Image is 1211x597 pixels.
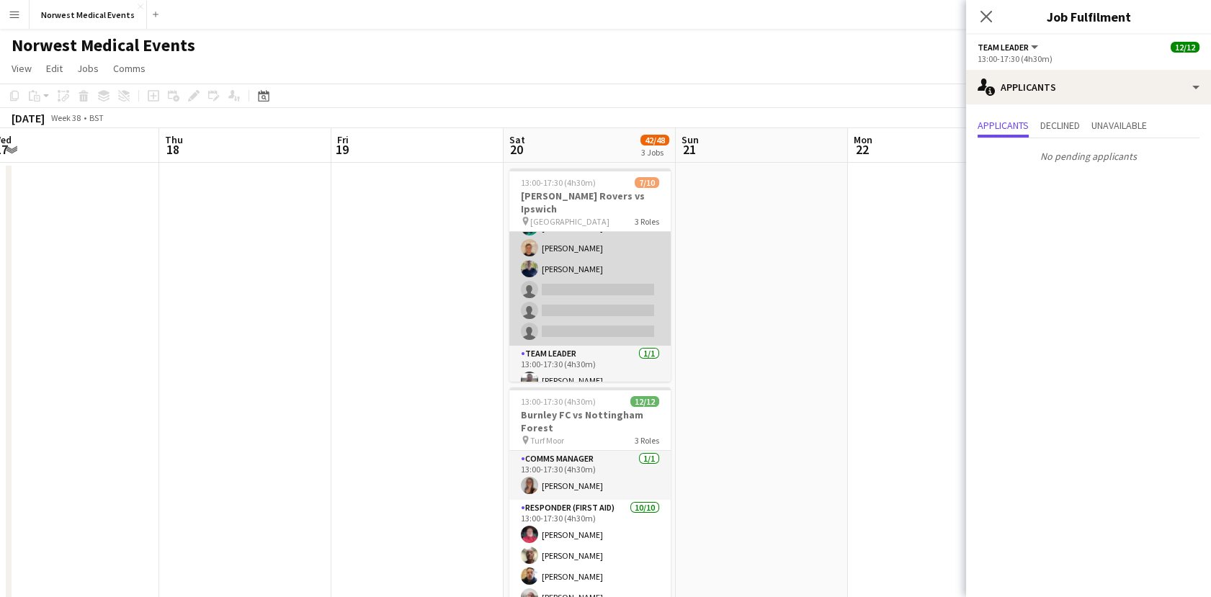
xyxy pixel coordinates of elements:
span: Declined [1040,120,1080,130]
span: Week 38 [48,112,84,123]
span: Edit [46,62,63,75]
app-card-role: Comms Manager1/113:00-17:30 (4h30m)[PERSON_NAME] [509,451,671,500]
div: 13:00-17:30 (4h30m) [978,53,1199,64]
span: View [12,62,32,75]
h3: [PERSON_NAME] Rovers vs Ipswich [509,189,671,215]
app-job-card: 13:00-17:30 (4h30m)7/10[PERSON_NAME] Rovers vs Ipswich [GEOGRAPHIC_DATA]3 Roles13:00-17:30 (4h30m... [509,169,671,382]
span: 22 [852,141,872,158]
div: Applicants [966,70,1211,104]
span: 7/10 [635,177,659,188]
span: Jobs [77,62,99,75]
span: 19 [335,141,349,158]
div: [DATE] [12,111,45,125]
span: 13:00-17:30 (4h30m) [521,396,596,407]
span: Sat [509,133,525,146]
app-card-role: 13:00-17:30 (4h30m)[PERSON_NAME][PERSON_NAME][PERSON_NAME][PERSON_NAME][PERSON_NAME] [509,151,671,346]
span: 13:00-17:30 (4h30m) [521,177,596,188]
div: 3 Jobs [641,147,669,158]
button: Team Leader [978,42,1040,53]
span: 42/48 [640,135,669,145]
a: Edit [40,59,68,78]
span: 3 Roles [635,435,659,446]
h1: Norwest Medical Events [12,35,195,56]
app-card-role: Team Leader1/113:00-17:30 (4h30m)[PERSON_NAME] [509,346,671,395]
span: 21 [679,141,699,158]
h3: Job Fulfilment [966,7,1211,26]
span: 12/12 [630,396,659,407]
span: Sun [682,133,699,146]
span: Thu [165,133,183,146]
p: No pending applicants [966,144,1211,169]
span: Mon [854,133,872,146]
h3: Burnley FC vs Nottingham Forest [509,408,671,434]
span: Team Leader [978,42,1029,53]
span: 20 [507,141,525,158]
span: Comms [113,62,146,75]
span: Applicants [978,120,1029,130]
button: Norwest Medical Events [30,1,147,29]
span: 12/12 [1171,42,1199,53]
span: [GEOGRAPHIC_DATA] [530,216,609,227]
span: 3 Roles [635,216,659,227]
div: BST [89,112,104,123]
span: Fri [337,133,349,146]
a: View [6,59,37,78]
span: 18 [163,141,183,158]
span: Turf Moor [530,435,564,446]
a: Jobs [71,59,104,78]
span: Unavailable [1091,120,1147,130]
a: Comms [107,59,151,78]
